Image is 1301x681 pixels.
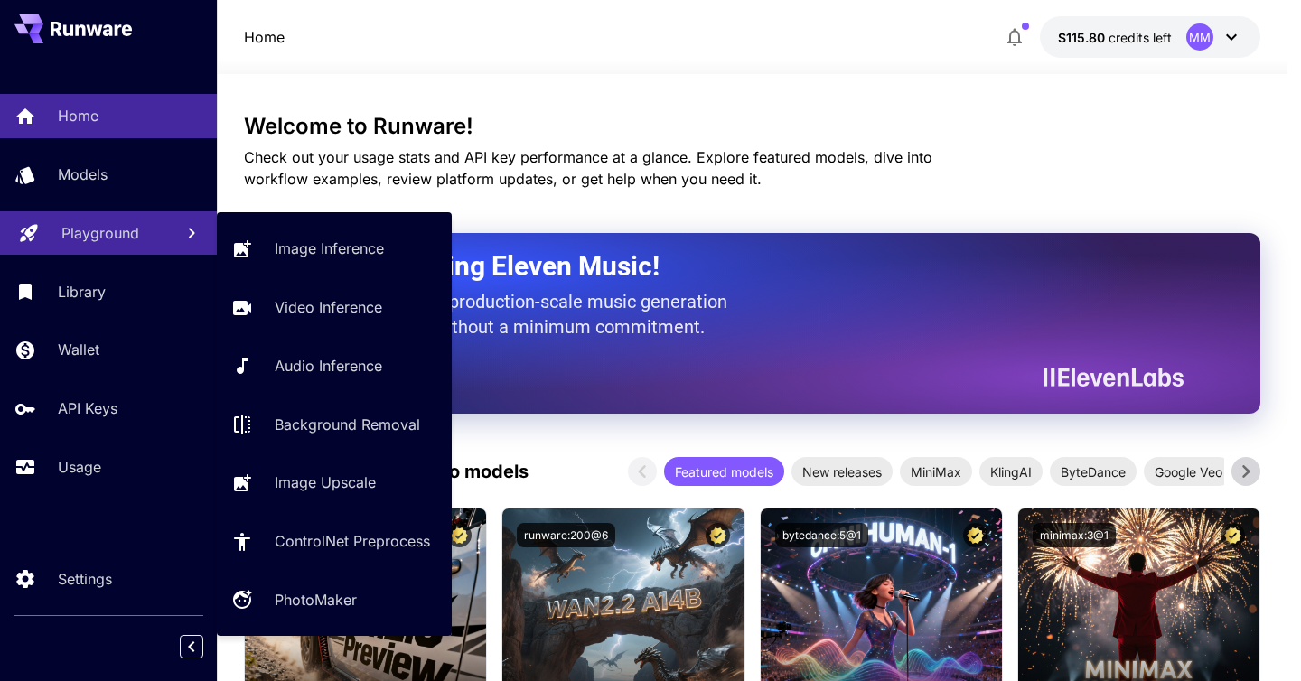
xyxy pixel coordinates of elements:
a: Image Inference [217,227,452,271]
span: New releases [791,462,893,481]
a: Image Upscale [217,461,452,505]
span: ByteDance [1050,462,1137,481]
button: bytedance:5@1 [775,523,868,547]
nav: breadcrumb [244,26,285,48]
button: Certified Model – Vetted for best performance and includes a commercial license. [1221,523,1245,547]
p: ControlNet Preprocess [275,530,430,552]
p: Home [58,105,98,126]
p: The only way to get production-scale music generation from Eleven Labs without a minimum commitment. [289,289,741,340]
button: Certified Model – Vetted for best performance and includes a commercial license. [706,523,730,547]
a: ControlNet Preprocess [217,519,452,564]
p: Library [58,281,106,303]
a: Background Removal [217,402,452,446]
p: Video Inference [275,296,382,318]
div: $115.79932 [1058,28,1172,47]
button: minimax:3@1 [1033,523,1116,547]
a: Audio Inference [217,344,452,388]
p: Wallet [58,339,99,360]
h2: Now Supporting Eleven Music! [289,249,1171,284]
button: $115.79932 [1040,16,1260,58]
span: credits left [1109,30,1172,45]
p: Playground [61,222,139,244]
h3: Welcome to Runware! [244,114,1261,139]
p: Background Removal [275,414,420,435]
p: Settings [58,568,112,590]
p: Home [244,26,285,48]
span: MiniMax [900,462,972,481]
a: PhotoMaker [217,578,452,622]
p: Image Inference [275,238,384,259]
button: runware:200@6 [517,523,615,547]
button: Certified Model – Vetted for best performance and includes a commercial license. [963,523,987,547]
span: $115.80 [1058,30,1109,45]
span: Featured models [664,462,784,481]
button: Collapse sidebar [180,635,203,658]
p: Audio Inference [275,355,382,377]
span: Google Veo [1144,462,1233,481]
button: Certified Model – Vetted for best performance and includes a commercial license. [447,523,472,547]
p: Image Upscale [275,471,376,493]
span: Check out your usage stats and API key performance at a glance. Explore featured models, dive int... [244,148,932,188]
div: MM [1186,23,1213,51]
p: API Keys [58,397,117,419]
p: Usage [58,456,101,478]
p: PhotoMaker [275,589,357,611]
p: Models [58,163,108,185]
a: Video Inference [217,285,452,330]
span: KlingAI [979,462,1043,481]
div: Collapse sidebar [193,630,217,663]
